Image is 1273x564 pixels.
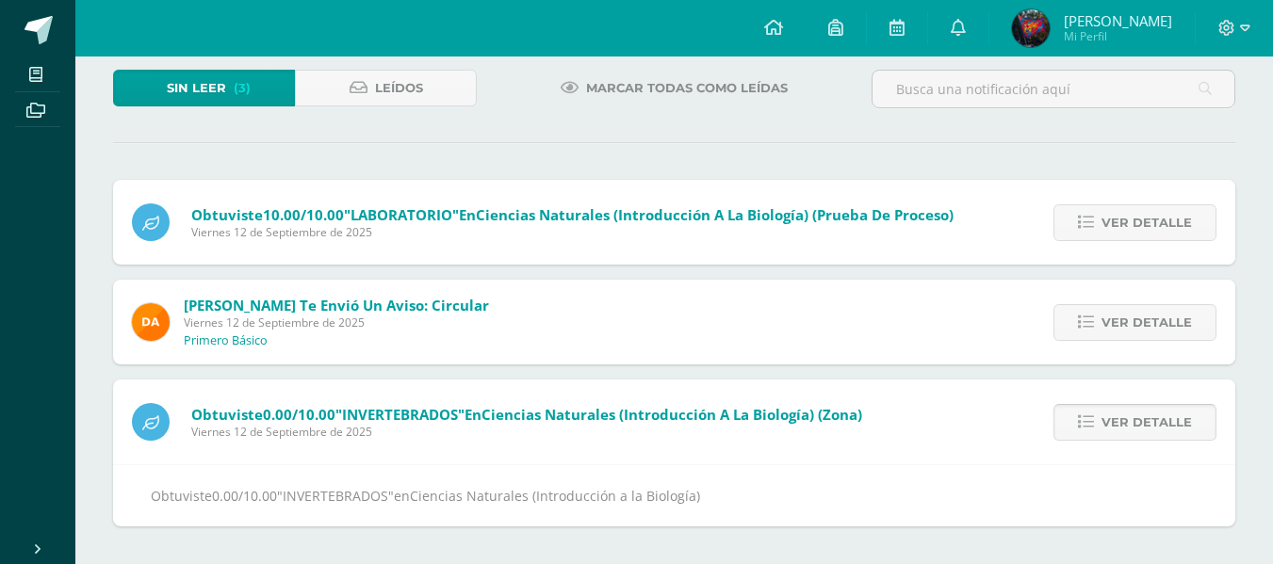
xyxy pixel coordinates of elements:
[212,487,277,505] span: 0.00/10.00
[873,71,1234,107] input: Busca una notificación aquí
[191,424,862,440] span: Viernes 12 de Septiembre de 2025
[410,487,700,505] span: Ciencias Naturales (Introducción a la Biología)
[191,405,862,424] span: Obtuviste en
[151,484,1198,508] div: Obtuviste en
[167,71,226,105] span: Sin leer
[191,224,954,240] span: Viernes 12 de Septiembre de 2025
[1102,205,1192,240] span: Ver detalle
[277,487,394,505] span: "INVERTEBRADOS"
[586,71,788,105] span: Marcar todas como leídas
[537,70,811,106] a: Marcar todas como leídas
[113,70,295,106] a: Sin leer(3)
[375,71,423,105] span: Leídos
[263,405,335,424] span: 0.00/10.00
[184,333,268,348] p: Primero Básico
[1064,11,1172,30] span: [PERSON_NAME]
[184,314,489,330] span: Viernes 12 de Septiembre de 2025
[234,71,251,105] span: (3)
[1102,305,1192,340] span: Ver detalle
[295,70,477,106] a: Leídos
[481,405,862,424] span: Ciencias Naturales (Introducción a la Biología) (Zona)
[132,303,170,341] img: f9d34ca01e392badc01b6cd8c48cabbd.png
[184,296,489,314] span: [PERSON_NAME] te envió un aviso: Circular
[344,205,459,224] span: "LABORATORIO"
[335,405,465,424] span: "INVERTEBRADOS"
[1012,9,1050,47] img: 169f91cb97b27b4f8f29de3b2dbdff1a.png
[1064,28,1172,44] span: Mi Perfil
[476,205,954,224] span: Ciencias Naturales (Introducción a la Biología) (Prueba de Proceso)
[263,205,344,224] span: 10.00/10.00
[191,205,954,224] span: Obtuviste en
[1102,405,1192,440] span: Ver detalle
